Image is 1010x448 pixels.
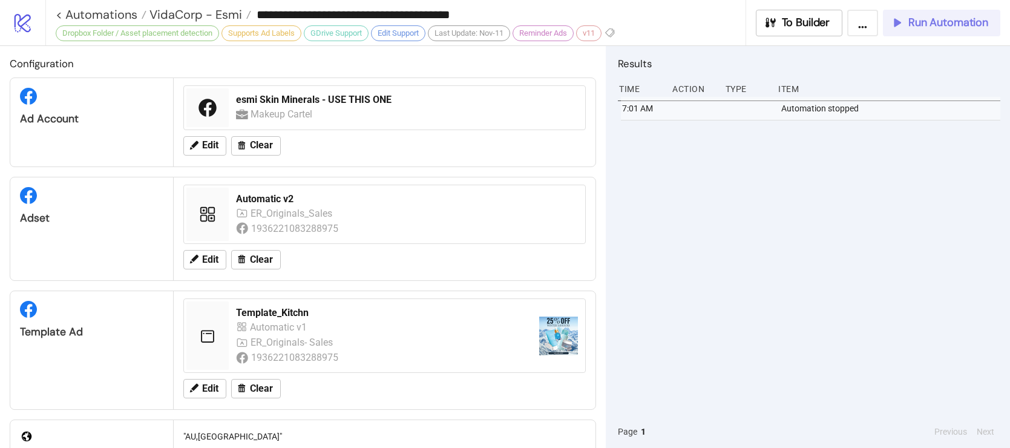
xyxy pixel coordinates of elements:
img: https://scontent-fra5-2.xx.fbcdn.net/v/t45.1600-4/524873932_1842414079984945_397294475026080719_n... [539,317,578,355]
span: Clear [250,254,273,265]
span: Edit [202,254,218,265]
div: Dropbox Folder / Asset placement detection [56,25,219,41]
button: Edit [183,136,226,156]
a: VidaCorp - Esmi [146,8,251,21]
button: Clear [231,250,281,269]
div: Template Ad [20,325,163,339]
div: Action [671,77,716,100]
button: To Builder [756,10,843,36]
div: v11 [576,25,602,41]
div: Time [618,77,663,100]
h2: Results [618,56,1000,71]
button: ... [847,10,878,36]
span: Run Automation [908,16,988,30]
span: Edit [202,383,218,394]
div: Template_Kitchn [236,306,530,320]
button: 1 [637,425,649,438]
div: Edit Support [371,25,425,41]
div: ER_Originals- Sales [251,335,335,350]
div: ER_Originals_Sales [251,206,335,221]
div: Makeup Cartel [251,107,315,122]
button: Previous [931,425,971,438]
button: Clear [231,379,281,398]
div: Type [724,77,769,100]
div: Reminder Ads [513,25,574,41]
div: Last Update: Nov-11 [428,25,510,41]
div: "AU,[GEOGRAPHIC_DATA]" [179,425,591,448]
span: To Builder [782,16,830,30]
button: Next [973,425,998,438]
div: Automation stopped [780,97,1003,120]
span: Clear [250,383,273,394]
div: esmi Skin Minerals - USE THIS ONE [236,93,578,107]
button: Edit [183,379,226,398]
div: Automatic v1 [250,320,310,335]
button: Clear [231,136,281,156]
span: VidaCorp - Esmi [146,7,242,22]
div: 1936221083288975 [251,221,340,236]
div: Supports Ad Labels [221,25,301,41]
div: Adset [20,211,163,225]
div: Item [777,77,1000,100]
button: Run Automation [883,10,1000,36]
div: Ad Account [20,112,163,126]
h2: Configuration [10,56,596,71]
span: Page [618,425,637,438]
span: Clear [250,140,273,151]
div: Automatic v2 [236,193,578,206]
div: GDrive Support [304,25,369,41]
div: 1936221083288975 [251,350,340,365]
div: 7:01 AM [621,97,666,120]
a: < Automations [56,8,146,21]
span: Edit [202,140,218,151]
button: Edit [183,250,226,269]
